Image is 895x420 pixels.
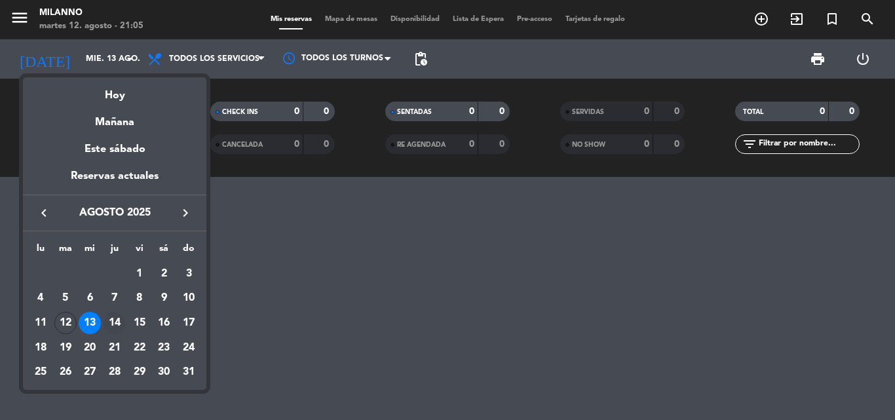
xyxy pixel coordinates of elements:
div: Este sábado [23,131,206,168]
span: agosto 2025 [56,204,174,221]
td: 27 de agosto de 2025 [77,360,102,385]
div: 29 [128,362,151,384]
th: viernes [127,241,152,261]
div: 20 [79,337,101,359]
td: 25 de agosto de 2025 [28,360,53,385]
th: jueves [102,241,127,261]
div: 2 [153,263,175,285]
div: 14 [104,312,126,334]
td: 4 de agosto de 2025 [28,286,53,311]
div: 25 [29,362,52,384]
th: sábado [152,241,177,261]
button: keyboard_arrow_left [32,204,56,221]
th: martes [53,241,78,261]
i: keyboard_arrow_left [36,205,52,221]
td: 11 de agosto de 2025 [28,311,53,335]
div: Mañana [23,104,206,131]
div: 16 [153,312,175,334]
td: 17 de agosto de 2025 [176,311,201,335]
div: 12 [54,312,77,334]
th: domingo [176,241,201,261]
div: 8 [128,287,151,309]
td: 29 de agosto de 2025 [127,360,152,385]
div: 21 [104,337,126,359]
td: 3 de agosto de 2025 [176,261,201,286]
td: 16 de agosto de 2025 [152,311,177,335]
div: 7 [104,287,126,309]
div: 13 [79,312,101,334]
div: 26 [54,362,77,384]
th: lunes [28,241,53,261]
i: keyboard_arrow_right [178,205,193,221]
div: 1 [128,263,151,285]
td: 22 de agosto de 2025 [127,335,152,360]
div: 6 [79,287,101,309]
td: 12 de agosto de 2025 [53,311,78,335]
div: 11 [29,312,52,334]
td: 18 de agosto de 2025 [28,335,53,360]
div: 5 [54,287,77,309]
th: miércoles [77,241,102,261]
div: 27 [79,362,101,384]
div: 19 [54,337,77,359]
td: 21 de agosto de 2025 [102,335,127,360]
div: 17 [178,312,200,334]
td: 31 de agosto de 2025 [176,360,201,385]
div: Hoy [23,77,206,104]
td: 28 de agosto de 2025 [102,360,127,385]
div: 4 [29,287,52,309]
div: 28 [104,362,126,384]
div: 31 [178,362,200,384]
td: 24 de agosto de 2025 [176,335,201,360]
div: 23 [153,337,175,359]
div: 10 [178,287,200,309]
td: 30 de agosto de 2025 [152,360,177,385]
td: 7 de agosto de 2025 [102,286,127,311]
td: 10 de agosto de 2025 [176,286,201,311]
td: 8 de agosto de 2025 [127,286,152,311]
td: 20 de agosto de 2025 [77,335,102,360]
td: 23 de agosto de 2025 [152,335,177,360]
div: 9 [153,287,175,309]
td: 2 de agosto de 2025 [152,261,177,286]
td: 1 de agosto de 2025 [127,261,152,286]
td: 5 de agosto de 2025 [53,286,78,311]
button: keyboard_arrow_right [174,204,197,221]
td: 9 de agosto de 2025 [152,286,177,311]
div: 15 [128,312,151,334]
td: 13 de agosto de 2025 [77,311,102,335]
div: 18 [29,337,52,359]
td: 14 de agosto de 2025 [102,311,127,335]
div: 30 [153,362,175,384]
td: 6 de agosto de 2025 [77,286,102,311]
td: AGO. [28,261,127,286]
div: 22 [128,337,151,359]
div: 3 [178,263,200,285]
td: 19 de agosto de 2025 [53,335,78,360]
div: 24 [178,337,200,359]
td: 26 de agosto de 2025 [53,360,78,385]
div: Reservas actuales [23,168,206,195]
td: 15 de agosto de 2025 [127,311,152,335]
